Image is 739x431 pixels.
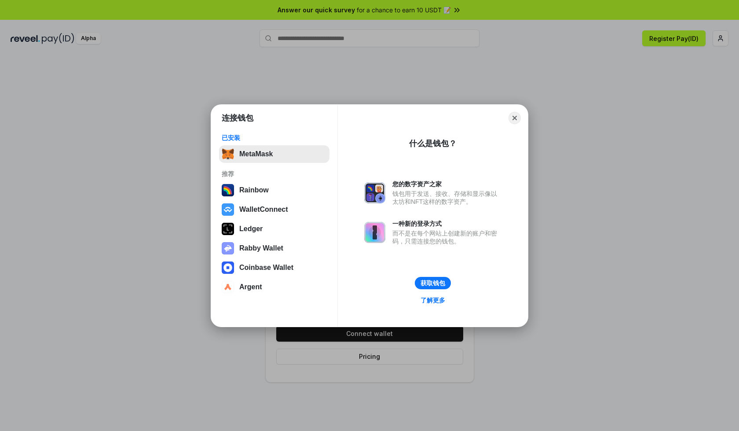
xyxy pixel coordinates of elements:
[415,295,450,306] a: 了解更多
[415,277,451,289] button: 获取钱包
[239,206,288,214] div: WalletConnect
[392,180,501,188] div: 您的数字资产之家
[219,239,329,257] button: Rabby Wallet
[222,170,327,178] div: 推荐
[222,148,234,160] img: svg+xml,%3Csvg%20fill%3D%22none%22%20height%3D%2233%22%20viewBox%3D%220%200%2035%2033%22%20width%...
[222,113,253,123] h1: 连接钱包
[222,242,234,254] img: svg+xml,%3Csvg%20xmlns%3D%22http%3A%2F%2Fwww.w3.org%2F2000%2Fsvg%22%20fill%3D%22none%22%20viewBox...
[239,264,293,272] div: Coinbase Wallet
[239,150,273,158] div: MetaMask
[222,262,234,274] img: svg+xml,%3Csvg%20width%3D%2228%22%20height%3D%2228%22%20viewBox%3D%220%200%2028%2028%22%20fill%3D...
[409,138,457,149] div: 什么是钱包？
[421,279,445,287] div: 获取钱包
[364,182,385,203] img: svg+xml,%3Csvg%20xmlns%3D%22http%3A%2F%2Fwww.w3.org%2F2000%2Fsvg%22%20fill%3D%22none%22%20viewBox...
[219,145,329,163] button: MetaMask
[222,223,234,235] img: svg+xml,%3Csvg%20xmlns%3D%22http%3A%2F%2Fwww.w3.org%2F2000%2Fsvg%22%20width%3D%2228%22%20height%3...
[222,134,327,142] div: 已安装
[509,112,521,124] button: Close
[239,283,262,291] div: Argent
[222,281,234,293] img: svg+xml,%3Csvg%20width%3D%2228%22%20height%3D%2228%22%20viewBox%3D%220%200%2028%2028%22%20fill%3D...
[239,186,269,194] div: Rainbow
[219,259,329,276] button: Coinbase Wallet
[219,278,329,296] button: Argent
[219,181,329,199] button: Rainbow
[392,190,501,206] div: 钱包用于发送、接收、存储和显示像以太坊和NFT这样的数字资产。
[392,229,501,245] div: 而不是在每个网站上创建新的账户和密码，只需连接您的钱包。
[421,296,445,304] div: 了解更多
[239,225,263,233] div: Ledger
[222,203,234,216] img: svg+xml,%3Csvg%20width%3D%2228%22%20height%3D%2228%22%20viewBox%3D%220%200%2028%2028%22%20fill%3D...
[392,220,501,228] div: 一种新的登录方式
[239,244,283,252] div: Rabby Wallet
[219,201,329,218] button: WalletConnect
[222,184,234,196] img: svg+xml,%3Csvg%20width%3D%22120%22%20height%3D%22120%22%20viewBox%3D%220%200%20120%20120%22%20fil...
[219,220,329,238] button: Ledger
[364,222,385,243] img: svg+xml,%3Csvg%20xmlns%3D%22http%3A%2F%2Fwww.w3.org%2F2000%2Fsvg%22%20fill%3D%22none%22%20viewBox...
